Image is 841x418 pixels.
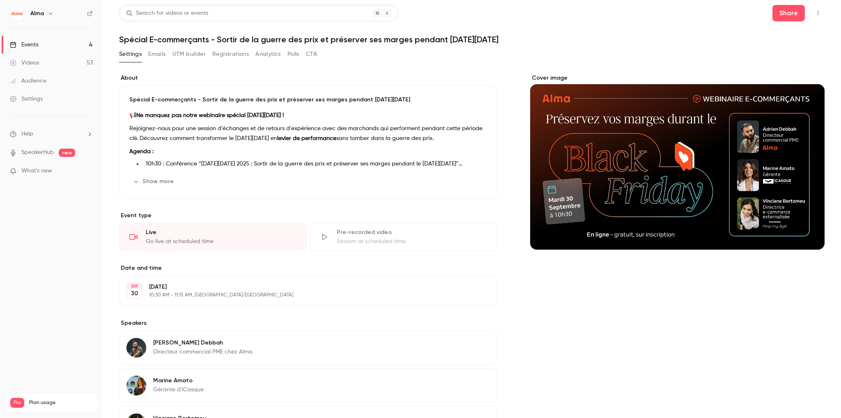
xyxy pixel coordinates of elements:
div: Events [10,41,38,49]
li: help-dropdown-opener [10,130,93,138]
img: Adrien Debbah [126,338,146,358]
p: Gérante d'iCasque [153,386,204,394]
span: Pro [10,398,24,408]
img: Marine Amato [126,376,146,395]
button: UTM builder [172,48,206,61]
button: CTA [306,48,317,61]
span: Plan usage [29,400,92,406]
div: LiveGo live at scheduled time [119,223,307,251]
p: 10:30 AM - 11:15 AM, [GEOGRAPHIC_DATA]/[GEOGRAPHIC_DATA] [149,292,454,299]
h1: Spécial E-commerçants - Sortir de la guerre des prix et préserver ses marges pendant [DATE][DATE] [119,34,825,44]
p: Spécial E-commerçants - Sortir de la guerre des prix et préserver ses marges pendant [DATE][DATE] [129,96,487,104]
strong: levier de performance [277,136,336,141]
div: Go live at scheduled time [146,237,296,246]
div: SEP [127,283,142,289]
span: Help [21,130,33,138]
div: Audience [10,77,46,85]
div: Live [146,228,296,237]
section: Cover image [530,74,825,250]
label: Cover image [530,74,825,82]
div: Settings [10,95,43,103]
h6: Alma [30,9,44,18]
div: Pre-recorded video [337,228,487,237]
button: Emails [148,48,165,61]
div: Pre-recorded videoStream at scheduled time [310,223,498,251]
label: About [119,74,497,82]
iframe: Noticeable Trigger [83,168,93,175]
button: Polls [287,48,299,61]
a: SpeakerHub [21,148,54,157]
p: Marine Amato [153,377,204,385]
span: new [59,149,75,157]
p: Rejoignez-nous pour une session d’échanges et de retours d’expérience avec des marchands qui perf... [129,124,487,143]
p: [DATE] [149,283,454,291]
p: 📢 [129,110,487,120]
button: Share [772,5,805,21]
div: Search for videos or events [126,9,208,18]
span: What's new [21,167,52,175]
div: Adrien Debbah[PERSON_NAME] DebbahDirecteur commercial PME chez Alma [119,331,497,365]
div: Videos [10,59,39,67]
div: Marine AmatoMarine AmatoGérante d'iCasque [119,368,497,403]
p: Event type [119,211,497,220]
p: [PERSON_NAME] Debbah [153,339,253,347]
div: Stream at scheduled time [337,237,487,246]
button: Settings [119,48,142,61]
strong: Agenda : [129,149,154,154]
label: Speakers [119,319,497,327]
p: 30 [131,289,138,298]
strong: Ne manquez pas notre webinaire spécial [DATE][DATE] ! [136,113,284,118]
button: Analytics [255,48,281,61]
img: Alma [10,7,23,20]
li: 10h30 : Conférence “[DATE][DATE] 2025 : Sortir de la guerre des prix et préserver ses marges pend... [142,160,487,168]
button: Registrations [212,48,249,61]
label: Date and time [119,264,497,272]
button: Show more [129,175,179,188]
p: Directeur commercial PME chez Alma [153,348,253,356]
